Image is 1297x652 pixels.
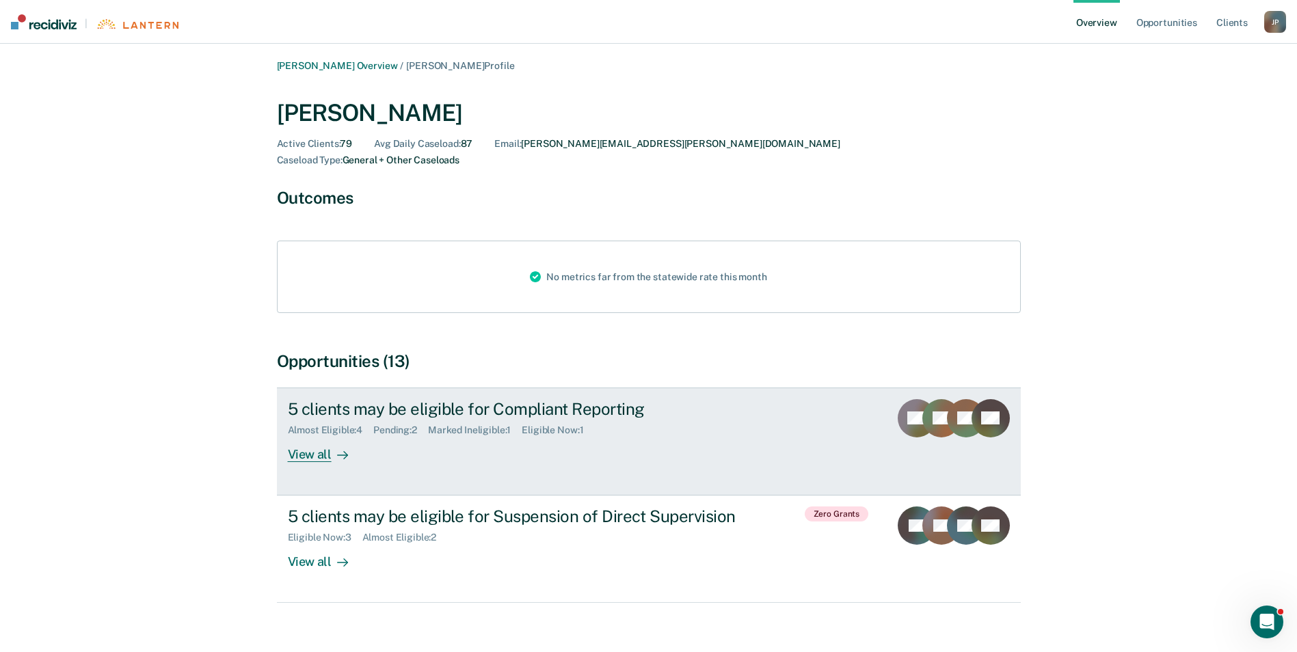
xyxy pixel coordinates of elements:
[374,138,472,150] div: 87
[277,351,1021,371] div: Opportunities (13)
[1264,11,1286,33] button: JP
[288,532,362,543] div: Eligible Now : 3
[277,154,343,165] span: Caseload Type :
[373,424,428,436] div: Pending : 2
[11,14,77,29] img: Recidiviz
[522,424,594,436] div: Eligible Now : 1
[277,60,398,71] a: [PERSON_NAME] Overview
[805,506,869,521] span: Zero Grants
[277,154,460,166] div: General + Other Caseloads
[77,18,96,29] span: |
[288,435,364,462] div: View all
[288,543,364,570] div: View all
[288,506,768,526] div: 5 clients may be eligible for Suspension of Direct Supervision
[494,138,521,149] span: Email :
[277,99,1021,127] div: [PERSON_NAME]
[494,138,840,150] div: [PERSON_NAME][EMAIL_ADDRESS][PERSON_NAME][DOMAIN_NAME]
[362,532,448,543] div: Almost Eligible : 2
[1264,11,1286,33] div: J P
[277,188,1021,208] div: Outcomes
[428,424,522,436] div: Marked Ineligible : 1
[277,138,340,149] span: Active Clients :
[288,424,374,436] div: Almost Eligible : 4
[374,138,460,149] span: Avg Daily Caseload :
[519,241,777,312] div: No metrics far from the statewide rate this month
[1251,606,1283,638] iframe: Intercom live chat
[397,60,406,71] span: /
[277,138,353,150] div: 79
[96,19,178,29] img: Lantern
[288,399,768,419] div: 5 clients may be eligible for Compliant Reporting
[277,495,1021,603] a: 5 clients may be eligible for Suspension of Direct SupervisionEligible Now:3Almost Eligible:2View...
[277,388,1021,495] a: 5 clients may be eligible for Compliant ReportingAlmost Eligible:4Pending:2Marked Ineligible:1Eli...
[11,14,178,29] a: |
[406,60,514,71] span: [PERSON_NAME] Profile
